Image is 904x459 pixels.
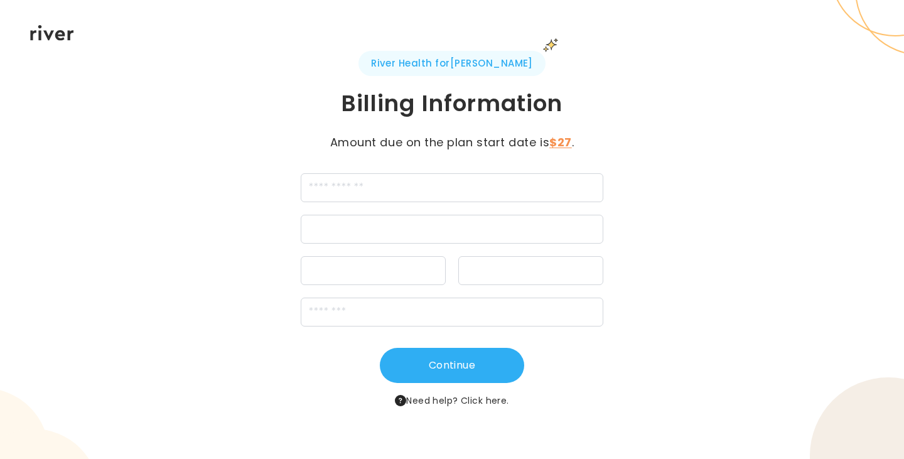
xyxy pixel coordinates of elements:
iframe: Secure card number input frame [309,224,595,236]
span: Need help? [395,393,508,408]
button: Click here. [461,393,509,408]
strong: $27 [549,134,572,150]
iframe: Secure expiration date input frame [309,266,438,278]
input: cardName [301,173,603,202]
h1: Billing Information [236,89,668,119]
p: Amount due on the plan start date is . [311,134,593,151]
span: River Health for [PERSON_NAME] [358,51,546,76]
button: Continue [380,348,524,383]
input: zipCode [301,298,603,327]
iframe: Secure CVC input frame [466,266,595,278]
